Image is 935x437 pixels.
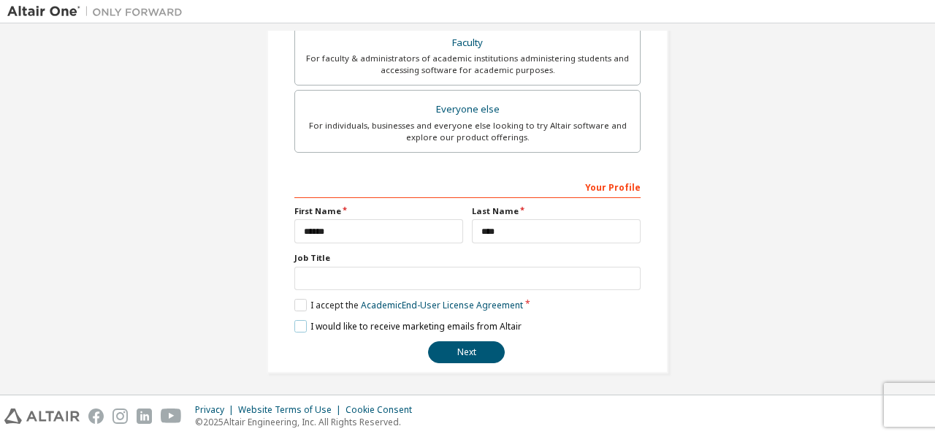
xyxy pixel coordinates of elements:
div: Your Profile [294,175,641,198]
a: Academic End-User License Agreement [361,299,523,311]
div: For faculty & administrators of academic institutions administering students and accessing softwa... [304,53,631,76]
label: I accept the [294,299,523,311]
img: Altair One [7,4,190,19]
div: Website Terms of Use [238,404,346,416]
p: © 2025 Altair Engineering, Inc. All Rights Reserved. [195,416,421,428]
button: Next [428,341,505,363]
img: altair_logo.svg [4,408,80,424]
label: Job Title [294,252,641,264]
div: Privacy [195,404,238,416]
img: instagram.svg [112,408,128,424]
div: Everyone else [304,99,631,120]
label: First Name [294,205,463,217]
img: youtube.svg [161,408,182,424]
img: facebook.svg [88,408,104,424]
label: I would like to receive marketing emails from Altair [294,320,522,332]
img: linkedin.svg [137,408,152,424]
div: Cookie Consent [346,404,421,416]
div: Faculty [304,33,631,53]
label: Last Name [472,205,641,217]
div: For individuals, businesses and everyone else looking to try Altair software and explore our prod... [304,120,631,143]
